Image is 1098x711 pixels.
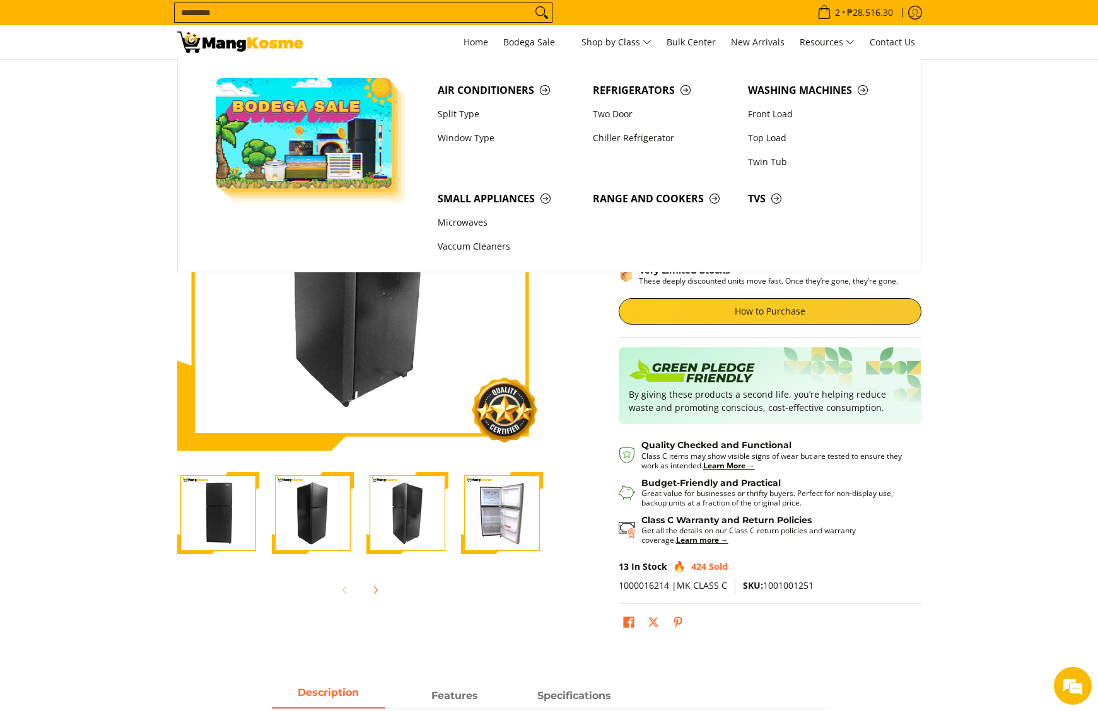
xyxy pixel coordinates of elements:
[742,126,897,150] a: Top Load
[691,560,706,572] span: 424
[742,150,897,174] a: Twin Tub
[814,6,897,20] span: •
[431,690,478,702] strong: Features
[631,560,667,572] span: In Stock
[742,102,897,126] a: Front Load
[731,36,785,48] span: New Arrivals
[177,32,303,53] img: Condura 8.2 Cu.Ft. Top Freezer Inverter Refrigerator, Midnight Slate G | Mang Kosme
[748,191,891,207] span: TVs
[431,126,587,150] a: Window Type
[503,35,566,50] span: Bodega Sale
[641,488,909,507] p: Great value for businesses or thrifty buyers. Perfect for non-display use, backup units at a frac...
[587,126,742,150] a: Chiller Refrigerator
[870,36,915,48] span: Contact Us
[431,102,587,126] a: Split Type
[438,191,580,207] span: Small Appliances
[660,25,722,59] a: Bulk Center
[518,685,631,708] a: Description 2
[641,451,909,470] p: Class C items may show visible signs of wear but are tested to ensure they work as intended.
[431,211,587,235] a: Microwaves
[316,25,921,59] nav: Main Menu
[398,685,511,708] a: Description 1
[431,78,587,102] a: Air Conditioners
[641,514,812,526] strong: Class C Warranty and Return Policies
[532,3,552,22] button: Search
[833,8,842,17] span: 2
[619,560,629,572] span: 13
[587,78,742,102] a: Refrigerators
[575,25,658,59] a: Shop by Class
[593,83,735,98] span: Refrigerators
[431,235,587,259] a: Vaccum Cleaners
[641,439,791,451] strong: Quality Checked and Functional
[629,357,755,388] img: Badge sustainability green pledge friendly
[845,8,895,17] span: ₱28,516.30
[619,298,921,325] a: How to Purchase
[438,83,580,98] span: Air Conditioners
[641,477,781,488] strong: Budget-Friendly and Practical
[581,35,651,50] span: Shop by Class
[587,187,742,211] a: Range and Cookers
[457,25,494,59] a: Home
[464,36,488,48] span: Home
[272,685,385,708] a: Description
[641,526,909,545] p: Get all the details on our Class C return policies and warranty coverage.
[676,535,728,545] a: Learn more →
[216,78,392,188] img: Bodega Sale
[645,613,662,635] a: Post on X
[793,25,861,59] a: Resources
[177,472,259,554] img: Condura 8.2 Cu.Ft. Top Freezer Inverter Refrigerator, Midnight Slate Gray CTF88i (Class C)-1
[366,472,448,554] img: Condura 8.2 Cu.Ft. Top Freezer Inverter Refrigerator, Midnight Slate Gray CTF88i (Class C)-3
[587,102,742,126] a: Two Door
[667,36,716,48] span: Bulk Center
[593,191,735,207] span: Range and Cookers
[800,35,855,50] span: Resources
[431,187,587,211] a: Small Appliances
[725,25,791,59] a: New Arrivals
[639,276,898,286] p: These deeply discounted units move fast. Once they’re gone, they’re gone.
[272,472,354,554] img: Condura 8.2 Cu.Ft. Top Freezer Inverter Refrigerator, Midnight Slate Gray CTF88i (Class C)-2
[709,560,728,572] span: Sold
[620,613,638,635] a: Share on Facebook
[669,613,687,635] a: Pin on Pinterest
[748,83,891,98] span: Washing Machines
[742,78,897,102] a: Washing Machines
[629,388,911,414] p: By giving these products a second life, you’re helping reduce waste and promoting conscious, cost...
[619,579,727,591] span: 1000016214 |MK CLASS C
[537,690,611,702] strong: Specifications
[743,579,814,591] span: 1001001251
[461,472,543,554] img: Condura 8.2 Cu.Ft. Top Freezer Inverter Refrigerator, Midnight Slate Gray CTF88i (Class C)-4
[742,187,897,211] a: TVs
[272,685,385,707] span: Description
[743,579,763,591] span: SKU:
[703,460,755,471] a: Learn More →
[863,25,921,59] a: Contact Us
[361,576,389,604] button: Next
[497,25,573,59] a: Bodega Sale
